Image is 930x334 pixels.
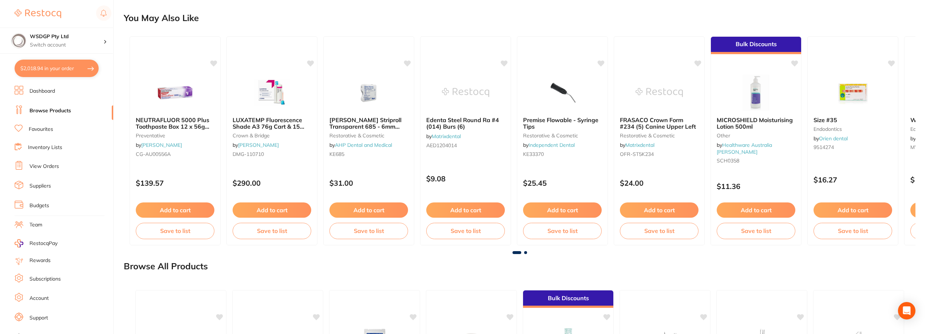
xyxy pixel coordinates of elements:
[814,126,892,132] small: endodontics
[141,142,182,148] a: [PERSON_NAME]
[426,202,505,218] button: Add to cart
[29,275,61,283] a: Subscriptions
[233,142,279,148] span: by
[136,151,214,157] small: CG-AU00556A
[426,142,505,148] small: AED1204014
[523,133,602,138] small: restorative & cosmetic
[426,133,461,140] span: by
[233,117,311,130] b: LUXATEMP Fluorescence Shade A3 76g Cart & 15 Mixing Tips
[15,60,99,77] button: $2,018.94 in your order
[15,239,58,248] a: RestocqPay
[529,142,575,148] a: Independent Dental
[29,221,42,229] a: Team
[898,302,915,319] div: Open Intercom Messenger
[732,75,780,111] img: MICROSHIELD Moisturising Lotion 500ml
[829,75,876,111] img: Size #35
[29,163,59,170] a: View Orders
[30,41,103,49] p: Switch account
[15,239,23,248] img: RestocqPay
[620,223,699,239] button: Save to list
[523,179,602,187] p: $25.45
[717,117,795,130] b: MICROSHIELD Moisturising Lotion 500ml
[345,75,392,111] img: Hawe Striproll Transparent 685 - 6mm Wide - 15m Long
[620,117,699,130] b: FRASACO Crown Form #234 (5) Canine Upper Left
[151,75,199,111] img: NEUTRAFLUOR 5000 Plus Toothpaste Box 12 x 56g Tubes
[523,151,602,157] small: KE33370
[233,202,311,218] button: Add to cart
[329,142,392,148] span: by
[329,179,408,187] p: $31.00
[539,75,586,111] img: Premise Flowable - Syringe Tips
[620,133,699,138] small: restorative & cosmetic
[15,9,61,18] img: Restocq Logo
[426,174,505,183] p: $9.08
[717,142,772,155] a: Healthware Australia [PERSON_NAME]
[11,33,26,48] img: WSDGP Pty Ltd
[620,151,699,157] small: OFR-ST5K234
[136,142,182,148] span: by
[523,223,602,239] button: Save to list
[248,75,296,111] img: LUXATEMP Fluorescence Shade A3 76g Cart & 15 Mixing Tips
[29,107,71,114] a: Browse Products
[814,223,892,239] button: Save to list
[29,240,58,247] span: RestocqPay
[717,133,795,138] small: other
[233,151,311,157] small: DMG-110710
[432,133,461,140] a: Matrixdental
[136,202,214,218] button: Add to cart
[29,182,51,190] a: Suppliers
[124,13,199,23] h2: You May Also Like
[329,223,408,239] button: Save to list
[523,290,613,308] div: Bulk Discounts
[29,202,49,209] a: Budgets
[625,142,654,148] a: Matrixdental
[29,314,48,322] a: Support
[523,202,602,218] button: Add to cart
[233,179,311,187] p: $290.00
[442,75,489,111] img: Edenta Steel Round Ra #4 (014) Burs (6)
[636,75,683,111] img: FRASACO Crown Form #234 (5) Canine Upper Left
[136,179,214,187] p: $139.57
[426,117,505,130] b: Edenta Steel Round Ra #4 (014) Burs (6)
[136,133,214,138] small: preventative
[717,202,795,218] button: Add to cart
[30,33,103,40] h4: WSDGP Pty Ltd
[620,179,699,187] p: $24.00
[426,223,505,239] button: Save to list
[335,142,392,148] a: AHP Dental and Medical
[717,158,795,164] small: SCH0358
[329,151,408,157] small: KE685
[29,88,55,95] a: Dashboard
[238,142,279,148] a: [PERSON_NAME]
[136,223,214,239] button: Save to list
[819,135,848,142] a: Orien dental
[523,142,575,148] span: by
[717,223,795,239] button: Save to list
[814,176,892,184] p: $16.27
[29,126,53,133] a: Favourites
[233,133,311,138] small: crown & bridge
[620,142,654,148] span: by
[717,182,795,190] p: $11.36
[814,202,892,218] button: Add to cart
[814,117,892,123] b: Size #35
[233,223,311,239] button: Save to list
[523,117,602,130] b: Premise Flowable - Syringe Tips
[15,5,61,22] a: Restocq Logo
[29,257,51,264] a: Rewards
[329,202,408,218] button: Add to cart
[124,261,208,271] h2: Browse All Products
[814,144,892,150] small: 9514274
[711,37,801,54] div: Bulk Discounts
[814,135,848,142] span: by
[329,133,408,138] small: restorative & cosmetic
[28,144,62,151] a: Inventory Lists
[329,117,408,130] b: Hawe Striproll Transparent 685 - 6mm Wide - 15m Long
[717,142,772,155] span: by
[620,202,699,218] button: Add to cart
[136,117,214,130] b: NEUTRAFLUOR 5000 Plus Toothpaste Box 12 x 56g Tubes
[29,295,49,302] a: Account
